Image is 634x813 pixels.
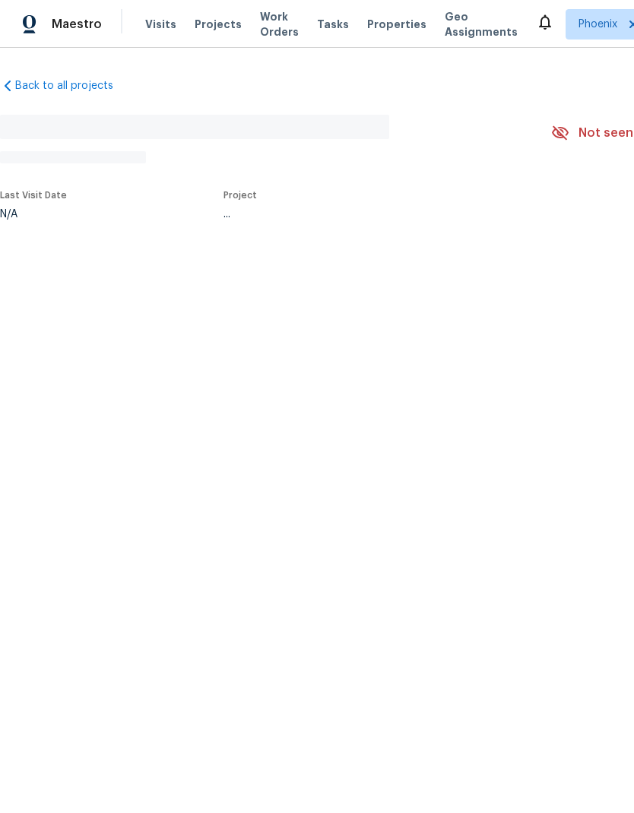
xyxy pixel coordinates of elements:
span: Tasks [317,19,349,30]
span: Geo Assignments [445,9,518,40]
div: ... [223,209,515,220]
span: Maestro [52,17,102,32]
span: Work Orders [260,9,299,40]
span: Phoenix [579,17,617,32]
span: Visits [145,17,176,32]
span: Project [223,191,257,200]
span: Projects [195,17,242,32]
span: Properties [367,17,426,32]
